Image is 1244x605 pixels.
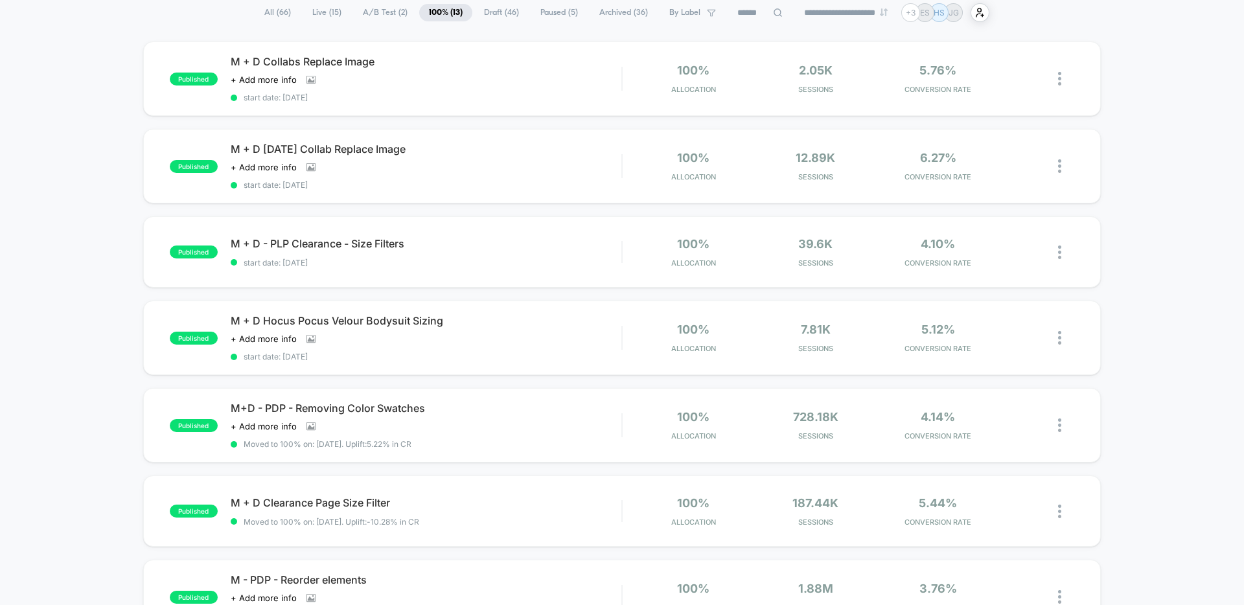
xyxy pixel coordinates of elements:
img: close [1058,245,1061,259]
span: A/B Test ( 2 ) [353,4,417,21]
span: 100% [677,237,709,251]
span: published [170,160,218,173]
span: published [170,419,218,432]
span: published [170,591,218,604]
span: 728.18k [793,410,838,424]
span: M+D - PDP - Removing Color Swatches [231,402,621,415]
span: M + D Hocus Pocus Velour Bodysuit Sizing [231,314,621,327]
span: + Add more info [231,421,297,431]
span: Moved to 100% on: [DATE] . Uplift: 5.22% in CR [244,439,411,449]
span: 100% ( 13 ) [419,4,472,21]
span: CONVERSION RATE [880,172,996,181]
span: + Add more info [231,74,297,85]
span: M - PDP - Reorder elements [231,573,621,586]
span: M + D - PLP Clearance - Size Filters [231,237,621,250]
span: start date: [DATE] [231,93,621,102]
span: M + D Clearance Page Size Filter [231,496,621,509]
span: 100% [677,410,709,424]
span: Archived ( 36 ) [590,4,658,21]
span: Live ( 15 ) [303,4,351,21]
p: JG [949,8,959,17]
img: end [880,8,888,16]
span: Allocation [671,172,716,181]
span: 3.76% [919,582,957,595]
img: close [1058,159,1061,173]
span: 5.12% [921,323,955,336]
span: CONVERSION RATE [880,518,996,527]
img: close [1058,331,1061,345]
span: start date: [DATE] [231,352,621,361]
span: CONVERSION RATE [880,85,996,94]
span: 7.81k [801,323,831,336]
span: 100% [677,323,709,336]
span: Sessions [758,431,874,440]
span: Sessions [758,344,874,353]
img: close [1058,505,1061,518]
span: CONVERSION RATE [880,344,996,353]
span: Sessions [758,518,874,527]
p: ES [920,8,930,17]
span: Sessions [758,85,874,94]
img: close [1058,72,1061,86]
span: 100% [677,151,709,165]
span: 2.05k [799,63,833,77]
span: 5.44% [919,496,957,510]
span: Moved to 100% on: [DATE] . Uplift: -10.28% in CR [244,517,419,527]
span: Paused ( 5 ) [531,4,588,21]
span: 12.89k [796,151,835,165]
span: published [170,332,218,345]
span: published [170,245,218,258]
span: Allocation [671,85,716,94]
span: 100% [677,582,709,595]
span: 6.27% [920,151,956,165]
img: close [1058,418,1061,432]
span: CONVERSION RATE [880,431,996,440]
span: By Label [669,8,700,17]
span: M + D [DATE] Collab Replace Image [231,143,621,155]
span: Allocation [671,258,716,268]
span: 4.10% [921,237,955,251]
span: 100% [677,63,709,77]
span: + Add more info [231,334,297,344]
span: 100% [677,496,709,510]
span: published [170,73,218,86]
span: All ( 66 ) [255,4,301,21]
span: Allocation [671,431,716,440]
span: start date: [DATE] [231,258,621,268]
span: + Add more info [231,162,297,172]
div: + 3 [901,3,920,22]
span: M + D Collabs Replace Image [231,55,621,68]
span: Allocation [671,344,716,353]
img: close [1058,590,1061,604]
span: 4.14% [921,410,955,424]
p: HS [934,8,945,17]
span: 5.76% [919,63,956,77]
span: 39.6k [798,237,833,251]
span: 1.88M [798,582,833,595]
span: Sessions [758,258,874,268]
span: Allocation [671,518,716,527]
span: Sessions [758,172,874,181]
span: 187.44k [792,496,838,510]
span: start date: [DATE] [231,180,621,190]
span: + Add more info [231,593,297,603]
span: published [170,505,218,518]
span: Draft ( 46 ) [474,4,529,21]
span: CONVERSION RATE [880,258,996,268]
